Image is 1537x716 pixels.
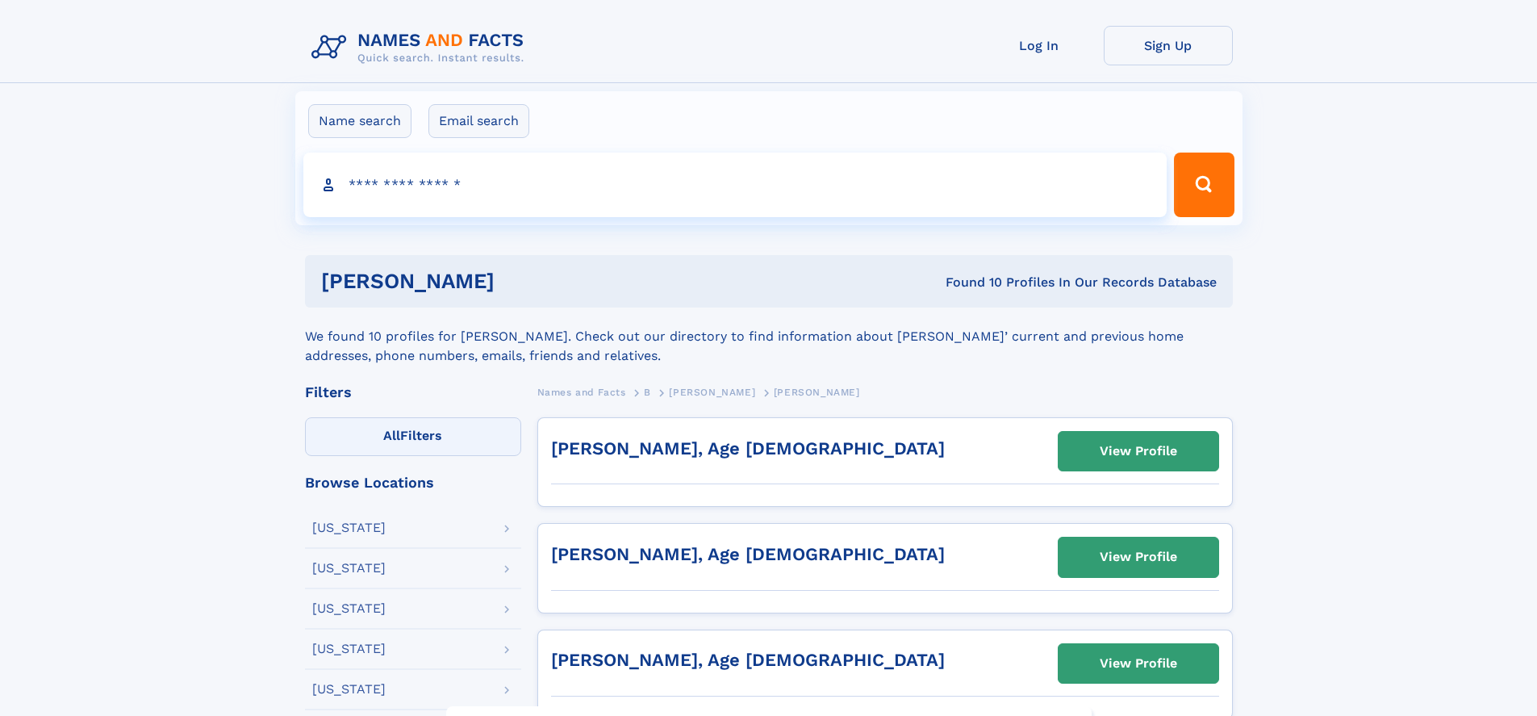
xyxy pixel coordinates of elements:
div: View Profile [1100,538,1177,576]
div: [US_STATE] [312,521,386,534]
label: Name search [308,104,411,138]
a: [PERSON_NAME], Age [DEMOGRAPHIC_DATA] [551,544,945,564]
div: View Profile [1100,645,1177,682]
div: We found 10 profiles for [PERSON_NAME]. Check out our directory to find information about [PERSON... [305,308,1233,366]
a: B [644,382,651,402]
a: View Profile [1059,432,1218,471]
label: Filters [305,417,521,456]
a: [PERSON_NAME], Age [DEMOGRAPHIC_DATA] [551,650,945,670]
a: View Profile [1059,644,1218,683]
input: search input [303,153,1167,217]
a: Sign Up [1104,26,1233,65]
span: [PERSON_NAME] [774,387,860,398]
div: Filters [305,385,521,400]
span: All [383,428,400,443]
div: [US_STATE] [312,643,386,655]
div: View Profile [1100,433,1177,470]
div: [US_STATE] [312,602,386,615]
div: [US_STATE] [312,683,386,696]
div: Found 10 Profiles In Our Records Database [720,274,1217,291]
div: [US_STATE] [312,562,386,575]
a: Names and Facts [537,382,626,402]
img: Logo Names and Facts [305,26,537,69]
span: B [644,387,651,398]
a: [PERSON_NAME], Age [DEMOGRAPHIC_DATA] [551,438,945,458]
button: Search Button [1174,153,1234,217]
div: Browse Locations [305,475,521,490]
a: [PERSON_NAME] [669,382,755,402]
label: Email search [428,104,529,138]
a: View Profile [1059,538,1218,576]
h1: [PERSON_NAME] [321,271,720,291]
span: [PERSON_NAME] [669,387,755,398]
a: Log In [975,26,1104,65]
